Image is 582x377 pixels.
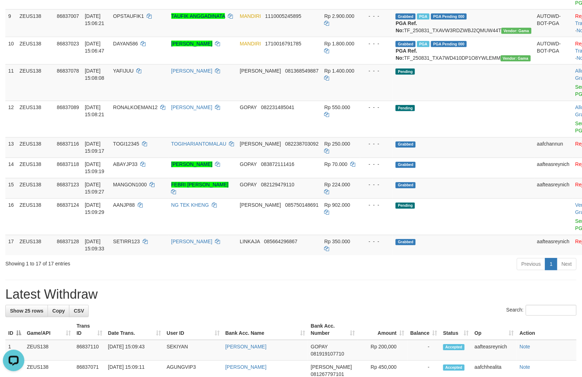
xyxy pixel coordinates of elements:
[5,9,17,37] td: 9
[240,68,281,74] span: [PERSON_NAME]
[5,305,48,317] a: Show 25 rows
[396,69,415,75] span: Pending
[113,68,133,74] span: YAFIJUU
[171,105,212,111] a: [PERSON_NAME]
[5,64,17,101] td: 11
[113,141,139,147] span: TOGI12345
[17,199,54,235] td: ZEUS138
[285,141,318,147] span: Copy 082238703092 to clipboard
[396,203,415,209] span: Pending
[17,37,54,64] td: ZEUS138
[57,105,79,111] span: 86837089
[520,344,530,350] a: Note
[85,105,104,118] span: [DATE] 15:08:21
[240,239,260,245] span: LINKAJA
[358,340,407,361] td: Rp 200,000
[85,41,104,54] span: [DATE] 15:06:47
[363,238,390,245] div: - - -
[517,258,546,270] a: Previous
[407,320,440,340] th: Balance: activate to sort column ascending
[5,37,17,64] td: 10
[85,202,104,215] span: [DATE] 15:09:29
[171,13,225,19] a: TAUFIK ANGGADINATA
[311,364,352,370] span: [PERSON_NAME]
[225,344,266,350] a: [PERSON_NAME]
[417,14,430,20] span: Marked by aafsreyleap
[74,320,105,340] th: Trans ID: activate to sort column ascending
[396,182,416,188] span: Grabbed
[324,68,354,74] span: Rp 1.400.000
[407,340,440,361] td: -
[52,308,65,314] span: Copy
[285,68,318,74] span: Copy 081368549887 to clipboard
[393,37,534,64] td: TF_250831_TXA7WD410DP1O8YWLEMM
[472,320,517,340] th: Op: activate to sort column ascending
[396,14,416,20] span: Grabbed
[443,365,465,371] span: Accepted
[5,235,17,255] td: 17
[17,9,54,37] td: ZEUS138
[393,9,534,37] td: TF_250831_TXAVW3RDZWBJ2QMUW44T
[17,64,54,101] td: ZEUS138
[311,344,328,350] span: GOPAY
[5,258,237,268] div: Showing 1 to 17 of 17 entries
[265,13,301,19] span: Copy 1110005245895 to clipboard
[48,305,69,317] a: Copy
[240,41,261,46] span: MANDIRI
[113,239,140,245] span: SETIRR123
[113,182,147,188] span: MANGON1000
[396,41,416,47] span: Grabbed
[363,161,390,168] div: - - -
[431,41,467,47] span: PGA Pending
[240,202,281,208] span: [PERSON_NAME]
[507,305,577,316] label: Search:
[363,13,390,20] div: - - -
[324,182,350,188] span: Rp 224.000
[396,162,416,168] span: Grabbed
[85,13,104,26] span: [DATE] 15:06:21
[363,40,390,47] div: - - -
[363,141,390,148] div: - - -
[240,182,257,188] span: GOPAY
[396,105,415,111] span: Pending
[105,340,164,361] td: [DATE] 15:09:43
[10,308,43,314] span: Show 25 rows
[363,104,390,111] div: - - -
[57,202,79,208] span: 86837124
[472,340,517,361] td: aafteasreynich
[85,141,104,154] span: [DATE] 15:09:17
[5,320,24,340] th: ID: activate to sort column descending
[17,235,54,255] td: ZEUS138
[363,181,390,188] div: - - -
[57,182,79,188] span: 86837123
[534,37,573,64] td: AUTOWD-BOT-PGA
[113,41,138,46] span: DAYAN586
[113,162,137,167] span: ABAYJP33
[225,364,266,370] a: [PERSON_NAME]
[85,68,104,81] span: [DATE] 15:08:08
[105,320,164,340] th: Date Trans.: activate to sort column ascending
[501,55,531,62] span: Vendor URL: https://trx31.1velocity.biz
[396,20,417,33] b: PGA Ref. No:
[17,101,54,137] td: ZEUS138
[324,41,354,46] span: Rp 1.800.000
[171,239,212,245] a: [PERSON_NAME]
[164,340,222,361] td: SEKIYAN
[17,158,54,178] td: ZEUS138
[17,137,54,158] td: ZEUS138
[69,305,89,317] a: CSV
[240,105,257,111] span: GOPAY
[171,41,212,46] a: [PERSON_NAME]
[57,162,79,167] span: 86837118
[171,141,226,147] a: TOGIHARIANTOMALAU
[85,239,104,252] span: [DATE] 15:09:33
[5,178,17,199] td: 15
[24,340,74,361] td: ZEUS138
[57,68,79,74] span: 86837078
[396,48,417,61] b: PGA Ref. No:
[520,364,530,370] a: Note
[358,320,407,340] th: Amount: activate to sort column ascending
[443,344,465,351] span: Accepted
[57,141,79,147] span: 86837116
[171,68,212,74] a: [PERSON_NAME]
